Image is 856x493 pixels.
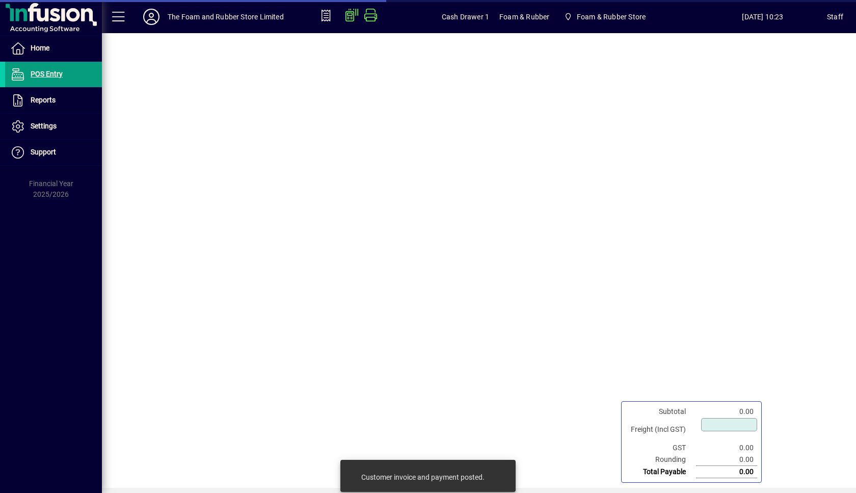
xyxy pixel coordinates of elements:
span: Settings [31,122,57,130]
a: Home [5,36,102,61]
td: 0.00 [696,406,757,418]
span: Home [31,44,49,52]
span: Support [31,148,56,156]
td: Rounding [626,454,696,466]
span: [DATE] 10:23 [699,9,827,25]
td: 0.00 [696,442,757,454]
a: Support [5,140,102,165]
a: Settings [5,114,102,139]
td: GST [626,442,696,454]
button: Profile [135,8,168,26]
span: Foam & Rubber Store [577,9,646,25]
span: Reports [31,96,56,104]
td: Subtotal [626,406,696,418]
span: Foam & Rubber [499,9,549,25]
span: Cash Drawer 1 [442,9,489,25]
a: Reports [5,88,102,113]
span: POS Entry [31,70,63,78]
td: Total Payable [626,466,696,478]
td: 0.00 [696,466,757,478]
td: 0.00 [696,454,757,466]
span: Foam & Rubber Store [559,8,650,26]
div: Customer invoice and payment posted. [361,472,485,482]
td: Freight (Incl GST) [626,418,696,442]
div: The Foam and Rubber Store Limited [168,9,284,25]
div: Staff [827,9,843,25]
